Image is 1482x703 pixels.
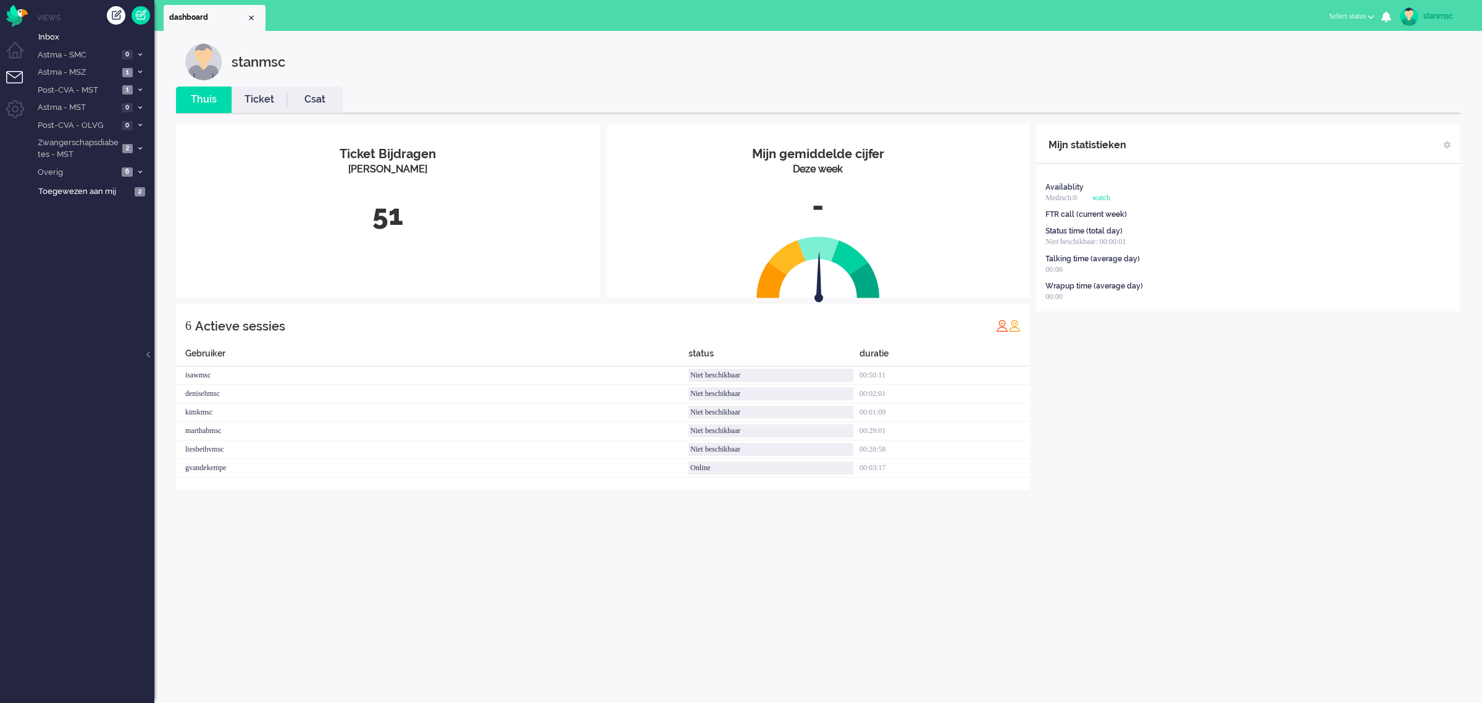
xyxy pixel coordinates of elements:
li: Select status [1321,4,1381,31]
div: Ticket Bijdragen [185,145,591,163]
span: 2 [122,144,133,153]
a: Inbox [36,30,154,43]
span: watch [1092,193,1110,202]
a: Toegewezen aan mij 2 [36,184,154,198]
div: Online [689,461,853,474]
a: Ticket [232,93,287,107]
span: 2 [135,187,145,196]
span: Astma - MSZ [36,67,119,78]
div: - [616,186,1021,227]
span: Overig [36,167,118,179]
a: Csat [287,93,343,107]
img: profile_orange.svg [1008,319,1021,332]
div: Niet beschikbaar [689,369,853,382]
div: 51 [185,195,591,236]
span: Astma - MST [36,102,118,114]
div: duratie [860,347,1031,366]
div: 00:03:17 [860,459,1031,478]
button: Select status [1321,7,1381,25]
span: Astma - SMC [36,49,118,61]
span: 0 [122,121,133,130]
a: stanmsc [1397,7,1470,26]
img: avatar [1400,7,1418,26]
div: status [689,347,860,366]
span: 00:00 [1045,292,1062,301]
div: Talking time (average day) [1045,254,1140,264]
li: Csat [287,86,343,113]
span: 0 [122,103,133,112]
div: Niet beschikbaar [689,424,853,437]
img: arrow.svg [792,252,845,305]
img: customer.svg [185,43,222,80]
div: Actieve sessies [195,314,285,339]
div: Status time (total day) [1045,226,1123,237]
div: 00:02:01 [860,385,1031,403]
span: Inbox [38,32,154,43]
span: 00:00 [1045,265,1062,274]
div: 6 [185,313,191,338]
div: Availablity [1045,182,1084,193]
span: 1 [122,68,133,77]
li: Ticket [232,86,287,113]
div: stanmsc [1423,10,1470,22]
div: 00:29:01 [860,422,1031,440]
span: Post-CVA - OLVG [36,120,118,132]
div: [PERSON_NAME] [185,162,591,177]
li: Dashboard [164,5,266,31]
div: Deze week [616,162,1021,177]
img: profile_red.svg [996,319,1008,332]
div: kimkmsc [176,403,689,422]
div: 00:50:11 [860,366,1031,385]
div: Creëer ticket [107,6,125,25]
div: gvandekempe [176,459,689,478]
span: Niet beschikbaar: 00:00:01 [1045,237,1126,246]
span: Medisch:0 [1045,193,1077,202]
div: Niet beschikbaar [689,387,853,400]
li: Views [37,12,154,23]
span: 1 [122,85,133,95]
div: 00:01:09 [860,403,1031,422]
li: Thuis [176,86,232,113]
div: FTR call (current week) [1045,209,1127,220]
li: Dashboard menu [6,42,34,70]
div: Niet beschikbaar [689,406,853,419]
li: Tickets menu [6,71,34,99]
img: flow_omnibird.svg [6,5,28,27]
span: Toegewezen aan mij [38,186,131,198]
span: Select status [1329,12,1366,20]
div: denisehmsc [176,385,689,403]
div: marthabmsc [176,422,689,440]
div: Mijn gemiddelde cijfer [616,145,1021,163]
div: isawmsc [176,366,689,385]
img: semi_circle.svg [756,236,880,298]
span: dashboard [169,12,246,23]
span: Post-CVA - MST [36,85,119,96]
div: Niet beschikbaar [689,443,853,456]
a: Quick Ticket [132,6,150,25]
div: liesbethvmsc [176,440,689,459]
a: Thuis [176,93,232,107]
div: Wrapup time (average day) [1045,281,1143,292]
a: Omnidesk [6,8,28,17]
span: Zwangerschapsdiabetes - MST [36,137,119,160]
span: 0 [122,50,133,59]
div: Mijn statistieken [1049,133,1126,158]
div: 00:28:58 [860,440,1031,459]
li: Admin menu [6,100,34,128]
div: Gebruiker [176,347,689,366]
div: stanmsc [232,43,285,80]
div: Close tab [246,13,256,23]
span: 6 [122,167,133,177]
